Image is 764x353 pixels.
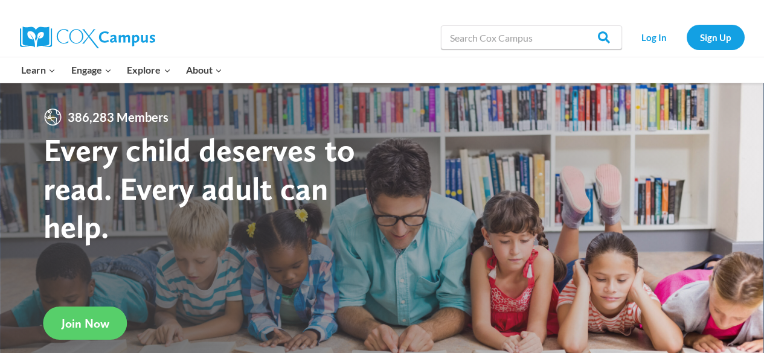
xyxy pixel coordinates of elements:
span: Explore [127,62,170,78]
span: Learn [21,62,56,78]
a: Join Now [43,307,127,340]
a: Sign Up [687,25,745,49]
span: 386,283 Members [63,107,173,127]
span: Engage [71,62,112,78]
nav: Secondary Navigation [628,25,745,49]
a: Log In [628,25,681,49]
nav: Primary Navigation [14,57,230,83]
input: Search Cox Campus [441,25,622,49]
span: About [186,62,222,78]
img: Cox Campus [20,27,155,48]
span: Join Now [62,316,109,331]
strong: Every child deserves to read. Every adult can help. [43,130,355,246]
